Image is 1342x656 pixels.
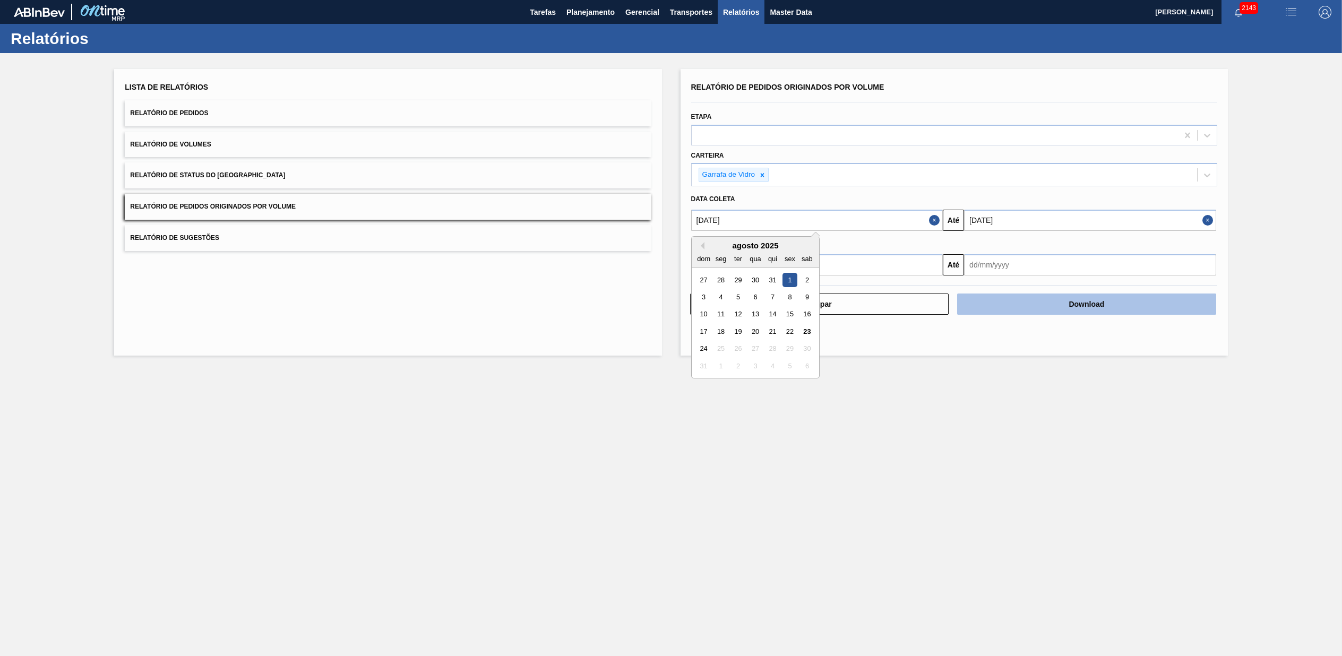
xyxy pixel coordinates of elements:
button: Relatório de Pedidos [125,100,651,126]
div: Not available terça-feira, 26 de agosto de 2025 [730,342,745,356]
div: Choose quinta-feira, 21 de agosto de 2025 [765,324,779,339]
div: Choose quinta-feira, 14 de agosto de 2025 [765,307,779,322]
label: Carteira [691,152,724,159]
div: Choose quinta-feira, 7 de agosto de 2025 [765,290,779,304]
div: Choose sábado, 23 de agosto de 2025 [799,324,814,339]
div: Choose sábado, 16 de agosto de 2025 [799,307,814,322]
div: qua [748,252,762,266]
button: Download [957,294,1216,315]
img: userActions [1285,6,1297,19]
div: Choose sexta-feira, 1 de agosto de 2025 [782,273,797,287]
span: Tarefas [530,6,556,19]
span: Transportes [670,6,712,19]
span: Relatórios [723,6,759,19]
span: Relatório de Sugestões [130,234,219,241]
h1: Relatórios [11,32,199,45]
div: seg [713,252,728,266]
span: Relatório de Pedidos Originados por Volume [130,203,296,210]
div: agosto 2025 [692,241,819,250]
input: dd/mm/yyyy [964,210,1216,231]
div: Choose terça-feira, 5 de agosto de 2025 [730,290,745,304]
div: dom [696,252,711,266]
div: Choose sexta-feira, 8 de agosto de 2025 [782,290,797,304]
input: dd/mm/yyyy [691,210,943,231]
div: qui [765,252,779,266]
button: Close [929,210,943,231]
input: dd/mm/yyyy [964,254,1216,275]
span: Relatório de Status do [GEOGRAPHIC_DATA] [130,171,285,179]
span: Relatório de Pedidos Originados por Volume [691,83,884,91]
div: Garrafa de Vidro [699,168,757,182]
div: Choose quarta-feira, 6 de agosto de 2025 [748,290,762,304]
div: Choose terça-feira, 12 de agosto de 2025 [730,307,745,322]
span: Gerencial [625,6,659,19]
div: Not available sábado, 30 de agosto de 2025 [799,342,814,356]
div: Not available segunda-feira, 25 de agosto de 2025 [713,342,728,356]
span: Relatório de Pedidos [130,109,208,117]
div: Not available domingo, 31 de agosto de 2025 [696,359,711,373]
div: Choose quarta-feira, 13 de agosto de 2025 [748,307,762,322]
div: sab [799,252,814,266]
div: Choose domingo, 3 de agosto de 2025 [696,290,711,304]
label: Etapa [691,113,712,120]
div: Choose sábado, 2 de agosto de 2025 [799,273,814,287]
div: Choose sexta-feira, 15 de agosto de 2025 [782,307,797,322]
div: Not available quinta-feira, 28 de agosto de 2025 [765,342,779,356]
div: Choose sábado, 9 de agosto de 2025 [799,290,814,304]
button: Previous Month [697,242,704,249]
div: Not available sexta-feira, 5 de setembro de 2025 [782,359,797,373]
div: sex [782,252,797,266]
div: Choose domingo, 17 de agosto de 2025 [696,324,711,339]
span: Data coleta [691,195,735,203]
button: Limpar [690,294,949,315]
div: Not available segunda-feira, 1 de setembro de 2025 [713,359,728,373]
div: Not available sexta-feira, 29 de agosto de 2025 [782,342,797,356]
button: Relatório de Status do [GEOGRAPHIC_DATA] [125,162,651,188]
div: Choose segunda-feira, 28 de julho de 2025 [713,273,728,287]
button: Relatório de Sugestões [125,225,651,251]
button: Até [943,210,964,231]
div: Choose segunda-feira, 18 de agosto de 2025 [713,324,728,339]
img: TNhmsLtSVTkK8tSr43FrP2fwEKptu5GPRR3wAAAABJRU5ErkJggg== [14,7,65,17]
div: Choose segunda-feira, 11 de agosto de 2025 [713,307,728,322]
span: Planejamento [566,6,615,19]
div: Not available terça-feira, 2 de setembro de 2025 [730,359,745,373]
div: Choose quarta-feira, 20 de agosto de 2025 [748,324,762,339]
div: Choose sexta-feira, 22 de agosto de 2025 [782,324,797,339]
button: Até [943,254,964,275]
div: Not available quarta-feira, 3 de setembro de 2025 [748,359,762,373]
button: Relatório de Volumes [125,132,651,158]
div: Choose segunda-feira, 4 de agosto de 2025 [713,290,728,304]
button: Close [1202,210,1216,231]
div: Not available quarta-feira, 27 de agosto de 2025 [748,342,762,356]
div: month 2025-08 [695,271,815,375]
div: ter [730,252,745,266]
div: Not available sábado, 6 de setembro de 2025 [799,359,814,373]
button: Relatório de Pedidos Originados por Volume [125,194,651,220]
button: Notificações [1221,5,1255,20]
span: Master Data [770,6,812,19]
span: Lista de Relatórios [125,83,208,91]
div: Choose terça-feira, 29 de julho de 2025 [730,273,745,287]
div: Choose quarta-feira, 30 de julho de 2025 [748,273,762,287]
div: Choose terça-feira, 19 de agosto de 2025 [730,324,745,339]
div: Choose domingo, 24 de agosto de 2025 [696,342,711,356]
span: 2143 [1240,2,1258,14]
div: Choose domingo, 10 de agosto de 2025 [696,307,711,322]
div: Not available quinta-feira, 4 de setembro de 2025 [765,359,779,373]
div: Choose quinta-feira, 31 de julho de 2025 [765,273,779,287]
div: Choose domingo, 27 de julho de 2025 [696,273,711,287]
span: Relatório de Volumes [130,141,211,148]
img: Logout [1319,6,1331,19]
